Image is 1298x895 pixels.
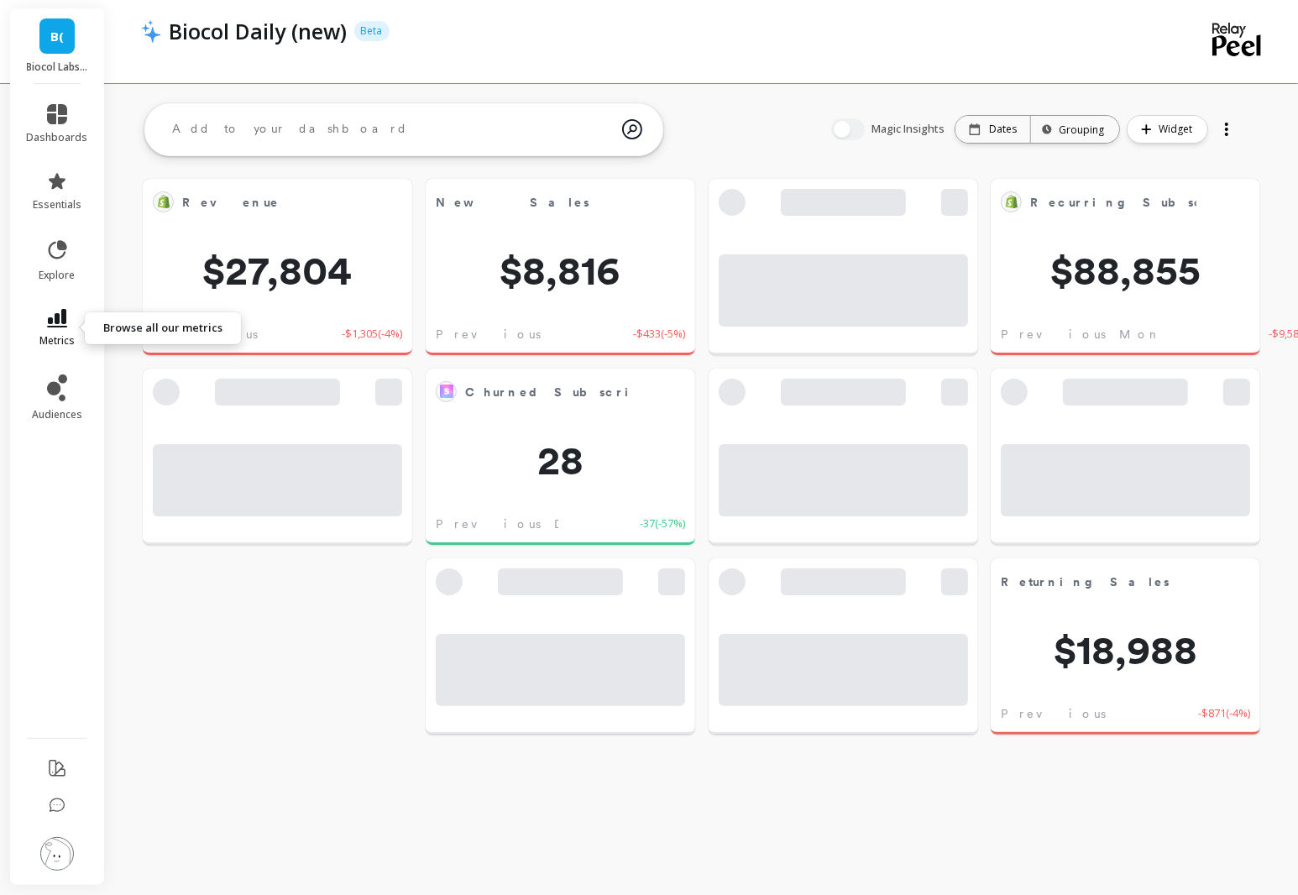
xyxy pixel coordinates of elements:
span: -37 ( -57% ) [640,516,685,532]
img: magic search icon [622,107,642,152]
span: 28 [426,440,695,480]
img: header icon [141,19,161,43]
span: Churned Subscriptions [465,380,631,404]
span: Previous Day [436,516,597,532]
span: Returning Sales [1001,573,1170,591]
span: Revenue [182,194,280,212]
span: metrics [39,334,75,348]
button: Widget [1127,115,1208,144]
span: $18,988 [991,630,1260,670]
span: Returning Sales [1001,570,1196,594]
span: Widget [1159,121,1197,138]
span: Churned Subscriptions [465,384,693,401]
span: $88,855 [991,250,1260,290]
span: Recurring Subscription Sales [1030,191,1196,214]
p: Biocol Labs (US) [27,60,88,74]
span: $8,816 [426,250,695,290]
span: $27,804 [143,250,412,290]
div: Grouping [1046,122,1104,138]
span: Previous Day [436,326,597,343]
span: New Sales [436,191,631,214]
span: B( [50,27,64,46]
span: -$1,305 ( -4% ) [342,326,402,343]
span: essentials [33,198,81,212]
span: explore [39,269,76,282]
span: Previous Day [153,326,314,343]
p: Dates [989,123,1017,136]
span: -$433 ( -5% ) [633,326,685,343]
span: Previous Day [1001,705,1162,722]
img: profile picture [40,837,74,871]
span: Magic Insights [871,121,948,138]
span: Previous Month to Date [1001,326,1269,343]
p: Biocol Daily (new) [170,17,348,45]
span: dashboards [27,131,88,144]
span: Revenue [182,191,348,214]
span: New Sales [436,194,589,212]
p: Beta [354,21,390,41]
span: audiences [32,408,82,421]
span: -$871 ( -4% ) [1198,705,1250,722]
